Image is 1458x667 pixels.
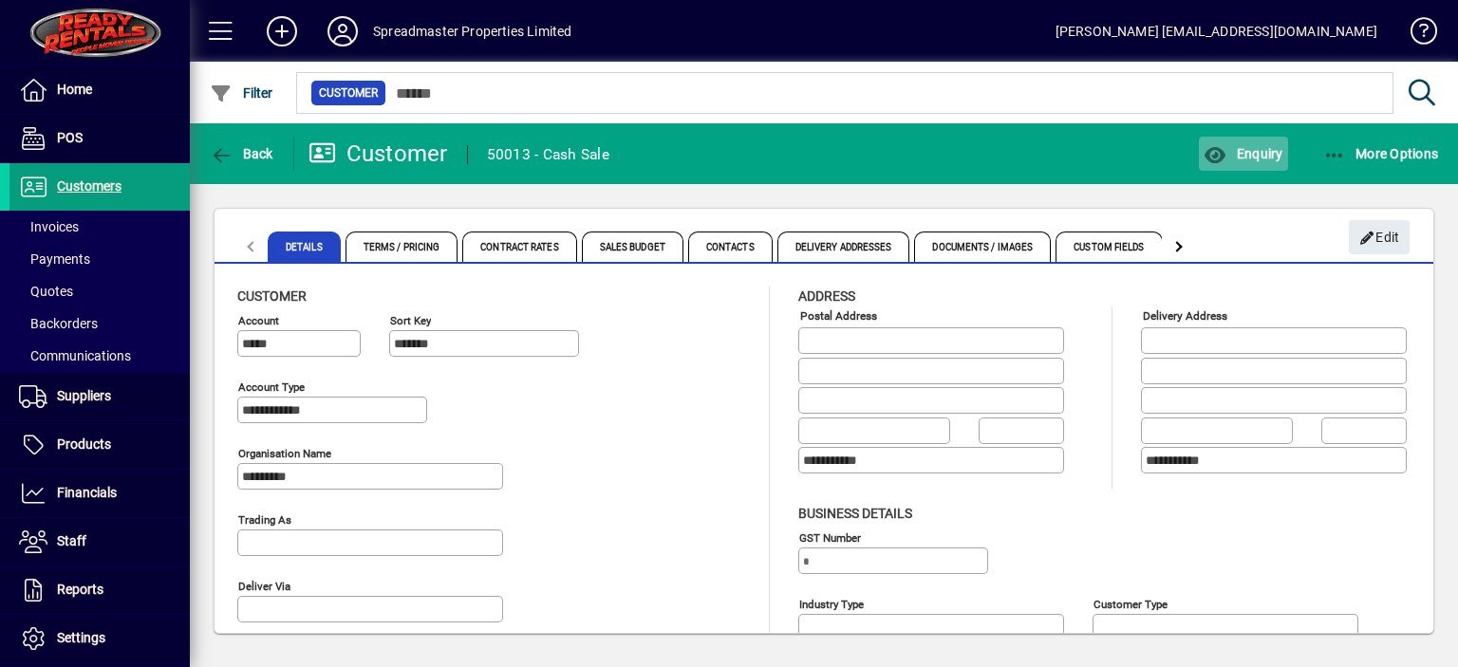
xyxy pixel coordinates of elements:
a: Settings [9,615,190,662]
span: Backorders [19,316,98,331]
span: Documents / Images [914,232,1051,262]
a: POS [9,115,190,162]
span: Edit [1359,222,1400,253]
span: Customers [57,178,121,194]
app-page-header-button: Back [190,137,294,171]
span: POS [57,130,83,145]
a: Quotes [9,275,190,307]
a: Knowledge Base [1396,4,1434,65]
span: Back [210,146,273,161]
span: Settings [57,630,105,645]
a: Reports [9,566,190,614]
span: Staff [57,533,86,548]
span: Business details [798,506,912,521]
div: 50013 - Cash Sale [487,139,609,170]
button: Profile [312,14,373,48]
div: [PERSON_NAME] [EMAIL_ADDRESS][DOMAIN_NAME] [1056,16,1377,46]
span: Communications [19,348,131,363]
span: Details [268,232,341,262]
span: Terms / Pricing [346,232,458,262]
span: More Options [1323,146,1439,161]
span: Custom Fields [1056,232,1162,262]
a: Suppliers [9,373,190,420]
span: Delivery Addresses [777,232,910,262]
button: More Options [1318,137,1444,171]
mat-label: Trading as [238,513,291,527]
div: Spreadmaster Properties Limited [373,16,571,46]
mat-label: Sort key [390,314,431,327]
span: Payments [19,251,90,267]
span: Address [798,288,855,304]
a: Invoices [9,211,190,243]
span: Financials [57,485,117,500]
span: Home [57,82,92,97]
span: Suppliers [57,388,111,403]
span: Quotes [19,284,73,299]
span: Filter [210,85,273,101]
span: Sales Budget [582,232,683,262]
a: Products [9,421,190,469]
span: Customer [319,83,378,102]
mat-label: Deliver via [238,580,290,593]
button: Enquiry [1199,137,1287,171]
button: Add [252,14,312,48]
a: Payments [9,243,190,275]
div: Customer [308,139,448,169]
a: Staff [9,518,190,565]
span: Contract Rates [462,232,576,262]
a: Financials [9,470,190,517]
span: Invoices [19,219,79,234]
button: Filter [205,76,278,110]
mat-label: Account Type [238,380,305,394]
a: Home [9,66,190,114]
span: Enquiry [1204,146,1282,161]
mat-label: Industry type [799,597,864,610]
a: Backorders [9,307,190,340]
span: Customer [237,288,307,304]
span: Reports [57,582,103,597]
mat-label: Customer type [1093,597,1168,610]
a: Communications [9,340,190,372]
button: Edit [1349,220,1410,254]
mat-label: GST Number [799,530,861,544]
button: Back [205,137,278,171]
span: Products [57,436,111,452]
mat-label: Organisation name [238,447,331,460]
span: Contacts [688,232,773,262]
mat-label: Account [238,314,279,327]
